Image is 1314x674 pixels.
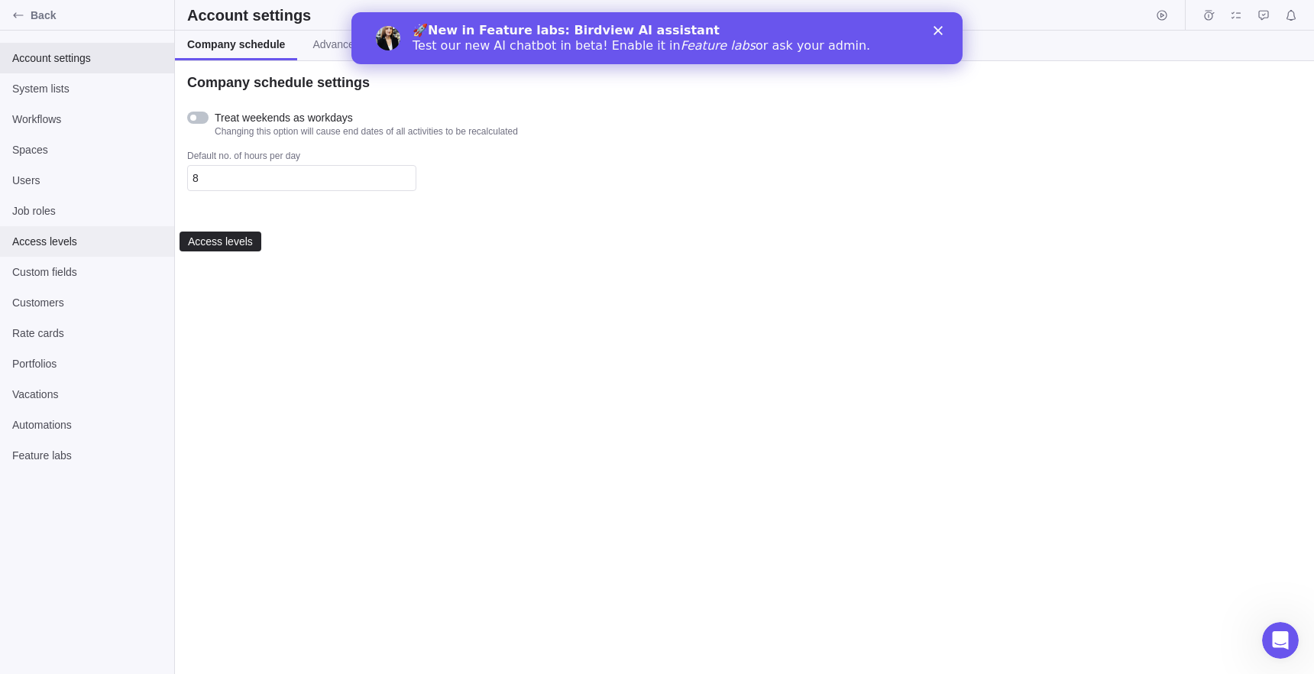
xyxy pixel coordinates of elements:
span: Rate cards [12,326,162,341]
div: Default no. of hours per day [187,150,416,165]
a: Notifications [1280,11,1302,24]
span: Feature labs [12,448,162,463]
h2: Account settings [187,5,311,26]
span: Back [31,8,168,23]
span: Custom fields [12,264,162,280]
span: Company schedule [187,37,285,52]
span: Vacations [12,387,162,402]
a: Company schedule [175,31,297,60]
span: Changing this option will cause end dates of all activities to be recalculated [215,125,518,138]
span: Spaces [12,142,162,157]
input: Default no. of hours per day [187,165,416,191]
span: Account settings [12,50,162,66]
h3: Company schedule settings [187,73,370,92]
span: Automations [12,417,162,433]
span: Time logs [1198,5,1219,26]
span: Job roles [12,203,162,219]
span: Advanced settings [312,37,400,52]
iframe: Intercom live chat [1262,622,1299,659]
div: Close [582,14,597,23]
a: Time logs [1198,11,1219,24]
a: My assignments [1225,11,1247,24]
a: Advanced settings [300,31,412,60]
span: Start timer [1151,5,1173,26]
span: Approval requests [1253,5,1274,26]
span: Users [12,173,162,188]
span: Customers [12,295,162,310]
span: Treat weekends as workdays [215,110,518,125]
span: Notifications [1280,5,1302,26]
span: My assignments [1225,5,1247,26]
span: Workflows [12,112,162,127]
a: Approval requests [1253,11,1274,24]
span: Access levels [12,234,162,249]
span: Portfolios [12,356,162,371]
div: Access levels [186,235,254,248]
iframe: Intercom live chat banner [351,12,963,64]
span: System lists [12,81,162,96]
